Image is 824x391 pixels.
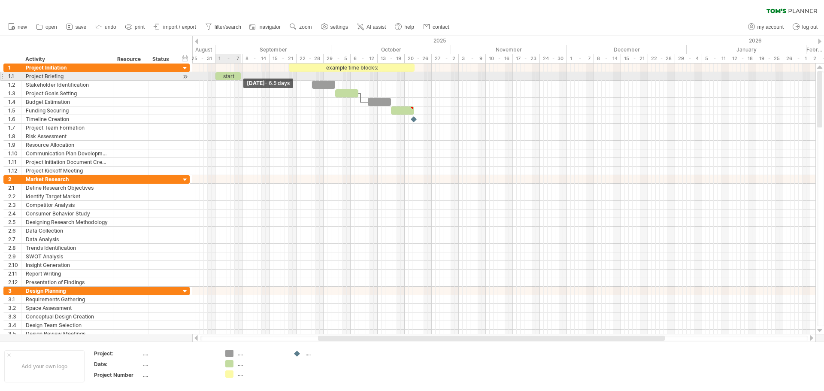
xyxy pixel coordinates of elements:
div: 22 - 28 [297,54,324,63]
a: import / export [151,21,199,33]
div: 1.3 [8,89,21,97]
a: print [123,21,147,33]
a: save [64,21,89,33]
div: 3.4 [8,321,21,329]
div: Define Research Objectives [26,184,109,192]
div: 2.4 [8,209,21,218]
span: help [404,24,414,30]
div: 1.9 [8,141,21,149]
div: 27 - 2 [432,54,459,63]
span: contact [433,24,449,30]
div: 3 [8,287,21,295]
div: 2.10 [8,261,21,269]
span: AI assist [367,24,386,30]
span: import / export [163,24,196,30]
div: November 2025 [451,45,567,54]
div: 13 - 19 [378,54,405,63]
div: 1.4 [8,98,21,106]
div: 26 - 1 [783,54,810,63]
span: print [135,24,145,30]
div: Status [152,55,171,64]
div: .... [238,370,285,378]
div: 15 - 21 [621,54,648,63]
div: 22 - 28 [648,54,675,63]
div: 1 [8,64,21,72]
div: Add your own logo [4,350,85,382]
div: Requirements Gathering [26,295,109,303]
div: 20 - 26 [405,54,432,63]
a: new [6,21,30,33]
a: settings [319,21,351,33]
div: 1.6 [8,115,21,123]
span: - 6.5 days [265,80,290,86]
a: AI assist [355,21,388,33]
div: 5 - 11 [702,54,729,63]
div: Data Analysis [26,235,109,243]
div: 2 [8,175,21,183]
div: .... [238,350,285,357]
a: help [393,21,417,33]
div: 1.11 [8,158,21,166]
div: Identify Target Market [26,192,109,200]
div: .... [238,360,285,367]
div: 1.5 [8,106,21,115]
div: 2.12 [8,278,21,286]
div: September 2025 [215,45,331,54]
div: 25 - 31 [188,54,215,63]
div: 1.7 [8,124,21,132]
div: 8 - 14 [242,54,270,63]
div: 2.7 [8,235,21,243]
div: Budget Estimation [26,98,109,106]
div: 3 - 9 [459,54,486,63]
div: Project Kickoff Meeting [26,167,109,175]
div: 24 - 30 [540,54,567,63]
a: my account [746,21,786,33]
span: navigator [260,24,281,30]
div: Trends Identification [26,244,109,252]
div: 3.1 [8,295,21,303]
div: Designing Research Methodology [26,218,109,226]
div: Project Team Formation [26,124,109,132]
span: zoom [299,24,312,30]
div: 1.8 [8,132,21,140]
div: 8 - 14 [594,54,621,63]
div: 1.2 [8,81,21,89]
a: log out [791,21,820,33]
div: Stakeholder Identification [26,81,109,89]
div: January 2026 [687,45,806,54]
div: 1 - 7 [567,54,594,63]
div: Consumer Behavior Study [26,209,109,218]
div: 2.5 [8,218,21,226]
div: Project: [94,350,141,357]
div: Insight Generation [26,261,109,269]
div: .... [143,361,215,368]
div: Market Research [26,175,109,183]
div: Funding Securing [26,106,109,115]
a: navigator [248,21,283,33]
div: Project Initiation [26,64,109,72]
div: .... [143,371,215,379]
span: save [76,24,86,30]
div: 12 - 18 [729,54,756,63]
div: 6 - 12 [351,54,378,63]
div: [DATE] [243,79,293,88]
span: settings [330,24,348,30]
div: 2.6 [8,227,21,235]
div: 17 - 23 [513,54,540,63]
div: Project Goals Setting [26,89,109,97]
div: Communication Plan Development [26,149,109,158]
div: 2.1 [8,184,21,192]
div: Space Assessment [26,304,109,312]
div: Presentation of Findings [26,278,109,286]
div: 29 - 4 [675,54,702,63]
a: undo [93,21,119,33]
div: 2.3 [8,201,21,209]
div: SWOT Analysis [26,252,109,261]
div: .... [143,350,215,357]
div: Competitor Analysis [26,201,109,209]
span: filter/search [215,24,241,30]
div: 2.11 [8,270,21,278]
div: Resource [117,55,143,64]
div: .... [306,350,352,357]
a: open [34,21,60,33]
